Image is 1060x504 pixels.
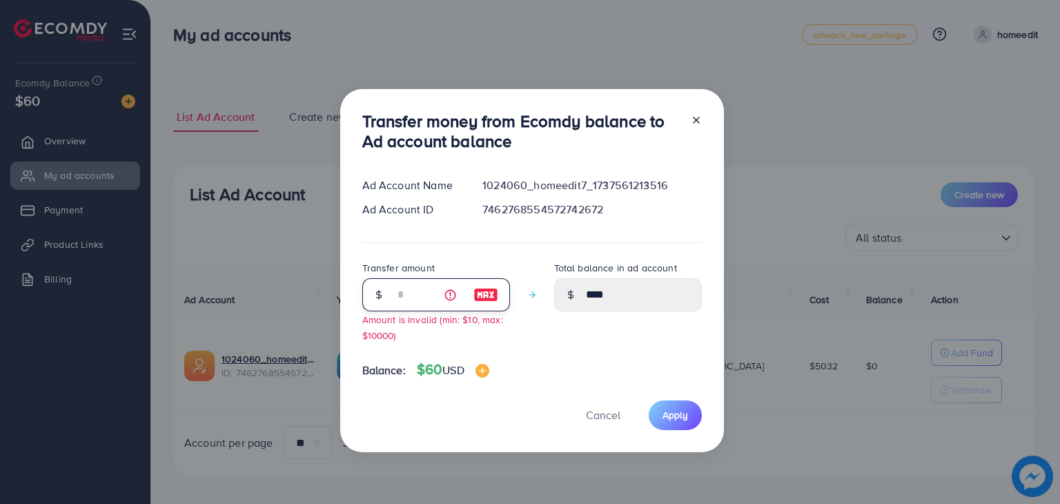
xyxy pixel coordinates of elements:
small: Amount is invalid (min: $10, max: $10000) [362,313,503,342]
div: 1024060_homeedit7_1737561213516 [471,177,712,193]
span: Balance: [362,362,406,378]
button: Cancel [569,400,638,430]
div: 7462768554572742672 [471,202,712,217]
span: Apply [662,408,688,422]
span: Cancel [586,407,620,423]
h4: $60 [417,361,489,378]
button: Apply [649,400,702,430]
img: image [473,287,498,303]
h3: Transfer money from Ecomdy balance to Ad account balance [362,111,680,151]
span: USD [442,362,464,378]
div: Ad Account ID [351,202,472,217]
label: Transfer amount [362,261,435,275]
label: Total balance in ad account [554,261,677,275]
div: Ad Account Name [351,177,472,193]
img: image [475,364,489,378]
